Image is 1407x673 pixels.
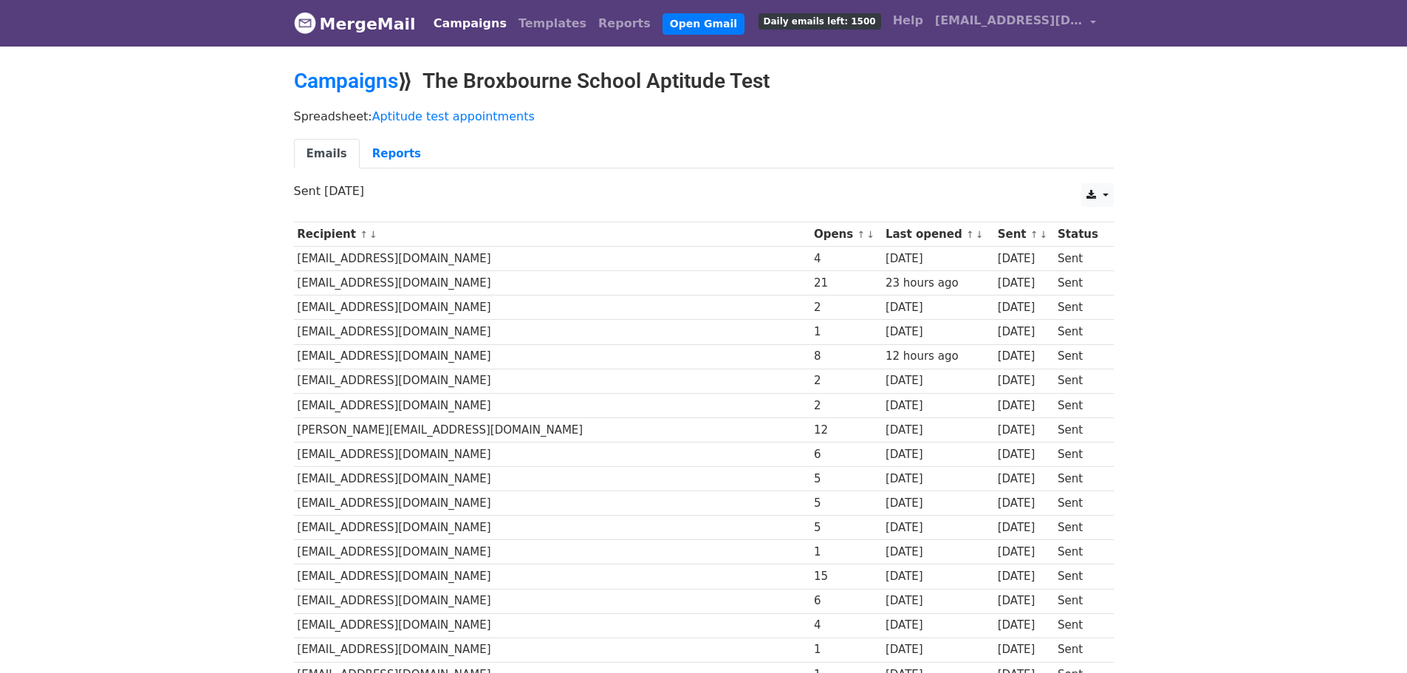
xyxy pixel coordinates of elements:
[294,393,811,417] td: [EMAIL_ADDRESS][DOMAIN_NAME]
[1054,442,1106,466] td: Sent
[866,229,874,240] a: ↓
[857,229,865,240] a: ↑
[814,592,878,609] div: 6
[1054,638,1106,662] td: Sent
[886,495,990,512] div: [DATE]
[886,519,990,536] div: [DATE]
[935,12,1083,30] span: [EMAIL_ADDRESS][DOMAIN_NAME]
[887,6,929,35] a: Help
[886,397,990,414] div: [DATE]
[998,617,1051,634] div: [DATE]
[294,564,811,589] td: [EMAIL_ADDRESS][DOMAIN_NAME]
[294,222,811,247] th: Recipient
[1030,229,1038,240] a: ↑
[998,324,1051,341] div: [DATE]
[294,320,811,344] td: [EMAIL_ADDRESS][DOMAIN_NAME]
[814,372,878,389] div: 2
[1054,516,1106,540] td: Sent
[1054,247,1106,271] td: Sent
[882,222,994,247] th: Last opened
[1054,467,1106,491] td: Sent
[998,275,1051,292] div: [DATE]
[976,229,984,240] a: ↓
[1054,344,1106,369] td: Sent
[592,9,657,38] a: Reports
[1054,613,1106,638] td: Sent
[1039,229,1047,240] a: ↓
[998,446,1051,463] div: [DATE]
[994,222,1054,247] th: Sent
[886,617,990,634] div: [DATE]
[294,69,398,93] a: Campaigns
[294,638,811,662] td: [EMAIL_ADDRESS][DOMAIN_NAME]
[294,295,811,320] td: [EMAIL_ADDRESS][DOMAIN_NAME]
[372,109,535,123] a: Aptitude test appointments
[886,324,990,341] div: [DATE]
[814,275,878,292] div: 21
[814,471,878,488] div: 5
[294,344,811,369] td: [EMAIL_ADDRESS][DOMAIN_NAME]
[294,589,811,613] td: [EMAIL_ADDRESS][DOMAIN_NAME]
[886,592,990,609] div: [DATE]
[1054,417,1106,442] td: Sent
[294,467,811,491] td: [EMAIL_ADDRESS][DOMAIN_NAME]
[1054,271,1106,295] td: Sent
[886,372,990,389] div: [DATE]
[966,229,974,240] a: ↑
[998,568,1051,585] div: [DATE]
[294,613,811,638] td: [EMAIL_ADDRESS][DOMAIN_NAME]
[998,519,1051,536] div: [DATE]
[513,9,592,38] a: Templates
[1054,589,1106,613] td: Sent
[886,544,990,561] div: [DATE]
[1054,369,1106,393] td: Sent
[998,397,1051,414] div: [DATE]
[294,369,811,393] td: [EMAIL_ADDRESS][DOMAIN_NAME]
[998,348,1051,365] div: [DATE]
[886,471,990,488] div: [DATE]
[886,641,990,658] div: [DATE]
[998,422,1051,439] div: [DATE]
[1054,540,1106,564] td: Sent
[998,544,1051,561] div: [DATE]
[810,222,882,247] th: Opens
[886,446,990,463] div: [DATE]
[428,9,513,38] a: Campaigns
[1054,320,1106,344] td: Sent
[294,109,1114,124] p: Spreadsheet:
[886,299,990,316] div: [DATE]
[998,495,1051,512] div: [DATE]
[1054,491,1106,516] td: Sent
[814,446,878,463] div: 6
[294,491,811,516] td: [EMAIL_ADDRESS][DOMAIN_NAME]
[886,348,990,365] div: 12 hours ago
[814,544,878,561] div: 1
[360,139,434,169] a: Reports
[360,229,368,240] a: ↑
[814,250,878,267] div: 4
[998,250,1051,267] div: [DATE]
[294,69,1114,94] h2: ⟫ The Broxbourne School Aptitude Test
[294,271,811,295] td: [EMAIL_ADDRESS][DOMAIN_NAME]
[814,495,878,512] div: 5
[886,250,990,267] div: [DATE]
[759,13,881,30] span: Daily emails left: 1500
[998,641,1051,658] div: [DATE]
[929,6,1102,41] a: [EMAIL_ADDRESS][DOMAIN_NAME]
[369,229,377,240] a: ↓
[886,568,990,585] div: [DATE]
[1054,222,1106,247] th: Status
[998,471,1051,488] div: [DATE]
[814,568,878,585] div: 15
[814,617,878,634] div: 4
[294,516,811,540] td: [EMAIL_ADDRESS][DOMAIN_NAME]
[814,422,878,439] div: 12
[294,183,1114,199] p: Sent [DATE]
[294,8,416,39] a: MergeMail
[814,348,878,365] div: 8
[294,12,316,34] img: MergeMail logo
[294,442,811,466] td: [EMAIL_ADDRESS][DOMAIN_NAME]
[1054,393,1106,417] td: Sent
[294,247,811,271] td: [EMAIL_ADDRESS][DOMAIN_NAME]
[814,519,878,536] div: 5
